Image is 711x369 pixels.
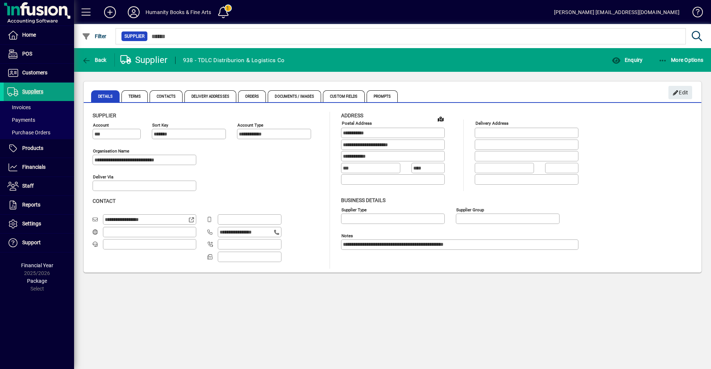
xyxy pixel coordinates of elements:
[93,148,129,154] mat-label: Organisation name
[80,53,109,67] button: Back
[4,196,74,214] a: Reports
[7,104,31,110] span: Invoices
[323,90,364,102] span: Custom Fields
[341,197,385,203] span: Business details
[120,54,168,66] div: Supplier
[4,26,74,44] a: Home
[22,32,36,38] span: Home
[21,262,53,268] span: Financial Year
[22,145,43,151] span: Products
[238,90,266,102] span: Orders
[4,234,74,252] a: Support
[612,57,642,63] span: Enquiry
[152,123,168,128] mat-label: Sort key
[146,6,211,18] div: Humanity Books & Fine Arts
[124,33,144,40] span: Supplier
[98,6,122,19] button: Add
[82,57,107,63] span: Back
[341,113,363,118] span: Address
[93,113,116,118] span: Supplier
[341,207,367,212] mat-label: Supplier type
[4,114,74,126] a: Payments
[22,51,32,57] span: POS
[93,198,116,204] span: Contact
[22,88,43,94] span: Suppliers
[657,53,705,67] button: More Options
[22,164,46,170] span: Financials
[93,174,113,180] mat-label: Deliver via
[22,183,34,189] span: Staff
[268,90,321,102] span: Documents / Images
[93,123,109,128] mat-label: Account
[122,6,146,19] button: Profile
[456,207,484,212] mat-label: Supplier group
[687,1,702,26] a: Knowledge Base
[22,221,41,227] span: Settings
[150,90,183,102] span: Contacts
[4,45,74,63] a: POS
[367,90,398,102] span: Prompts
[4,215,74,233] a: Settings
[341,233,353,238] mat-label: Notes
[82,33,107,39] span: Filter
[80,30,109,43] button: Filter
[7,117,35,123] span: Payments
[183,54,285,66] div: 938 - TDLC Distriburion & Logistics Co
[610,53,644,67] button: Enquiry
[74,53,115,67] app-page-header-button: Back
[672,87,688,99] span: Edit
[22,202,40,208] span: Reports
[4,177,74,195] a: Staff
[7,130,50,135] span: Purchase Orders
[22,70,47,76] span: Customers
[435,113,447,125] a: View on map
[22,239,41,245] span: Support
[658,57,704,63] span: More Options
[4,101,74,114] a: Invoices
[184,90,236,102] span: Delivery Addresses
[4,158,74,177] a: Financials
[4,64,74,82] a: Customers
[237,123,263,128] mat-label: Account Type
[668,86,692,99] button: Edit
[91,90,120,102] span: Details
[27,278,47,284] span: Package
[4,126,74,139] a: Purchase Orders
[121,90,148,102] span: Terms
[554,6,680,18] div: [PERSON_NAME] [EMAIL_ADDRESS][DOMAIN_NAME]
[4,139,74,158] a: Products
